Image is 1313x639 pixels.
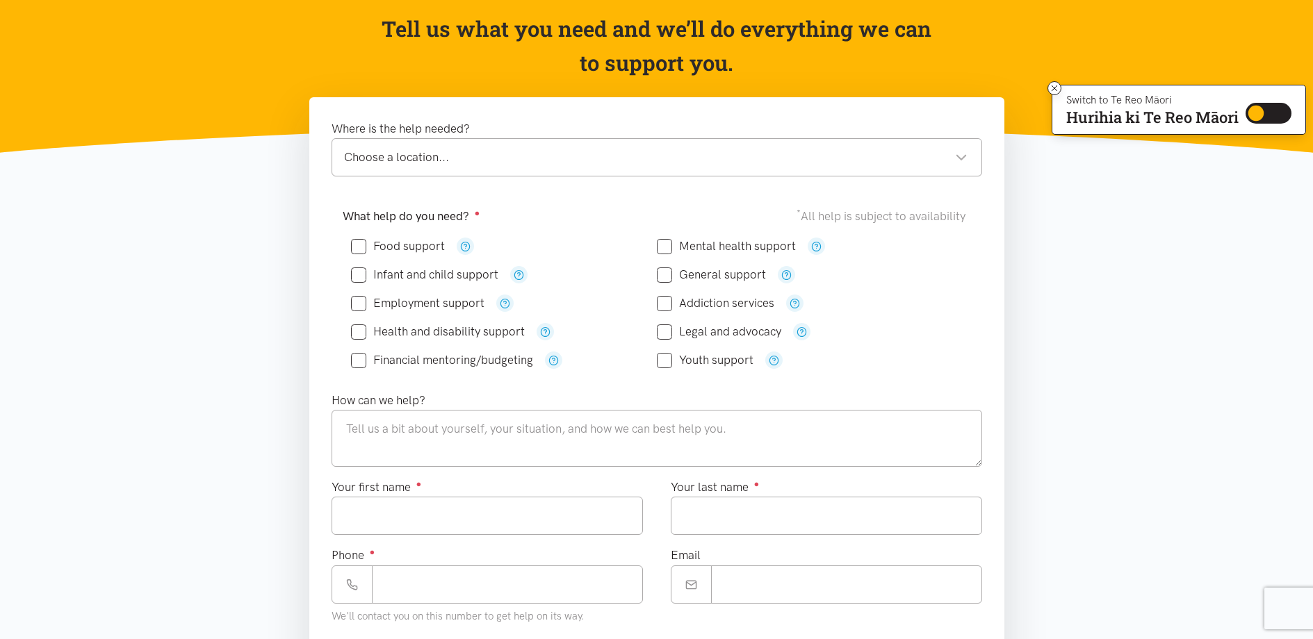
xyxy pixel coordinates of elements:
sup: ● [475,208,480,218]
sup: ● [754,479,760,489]
label: Your first name [332,478,422,497]
label: Phone [332,546,375,565]
label: Email [671,546,701,565]
label: Health and disability support [351,326,525,338]
p: Hurihia ki Te Reo Māori [1066,111,1239,124]
sup: ● [370,547,375,557]
label: Where is the help needed? [332,119,470,138]
label: Legal and advocacy [657,326,781,338]
div: Choose a location... [344,148,968,167]
p: Switch to Te Reo Māori [1066,96,1239,104]
small: We'll contact you on this number to get help on its way. [332,610,585,622]
label: Infant and child support [351,269,498,281]
input: Phone number [372,565,643,604]
label: Financial mentoring/budgeting [351,354,533,366]
label: Food support [351,240,445,252]
p: Tell us what you need and we’ll do everything we can to support you. [380,12,933,81]
label: Employment support [351,297,484,309]
label: Your last name [671,478,760,497]
input: Email [711,565,982,604]
label: General support [657,269,766,281]
label: Youth support [657,354,753,366]
label: How can we help? [332,391,425,410]
div: All help is subject to availability [797,207,971,226]
label: Addiction services [657,297,774,309]
label: What help do you need? [343,207,480,226]
sup: ● [416,479,422,489]
label: Mental health support [657,240,796,252]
